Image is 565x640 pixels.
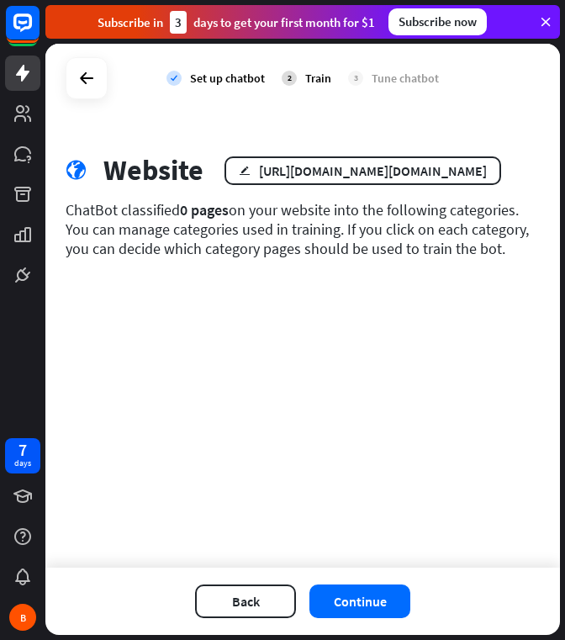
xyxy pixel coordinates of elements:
div: Tune chatbot [372,71,439,86]
div: ChatBot classified on your website into the following categories. You can manage categories used ... [66,200,540,258]
a: 7 days [5,438,40,473]
button: Continue [309,584,410,618]
div: Set up chatbot [190,71,265,86]
div: 3 [348,71,363,86]
i: globe [66,161,87,181]
div: [URL][DOMAIN_NAME][DOMAIN_NAME] [259,162,487,179]
button: Back [195,584,296,618]
div: Subscribe in days to get your first month for $1 [98,11,375,34]
div: days [14,458,31,469]
div: 3 [170,11,187,34]
button: Open LiveChat chat widget [13,7,64,57]
div: 2 [282,71,297,86]
div: 7 [18,442,27,458]
div: B [9,604,36,631]
i: edit [239,165,251,176]
span: 0 pages [180,200,229,220]
div: Subscribe now [388,8,487,35]
i: check [166,71,182,86]
div: Train [305,71,331,86]
div: Website [103,153,203,188]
